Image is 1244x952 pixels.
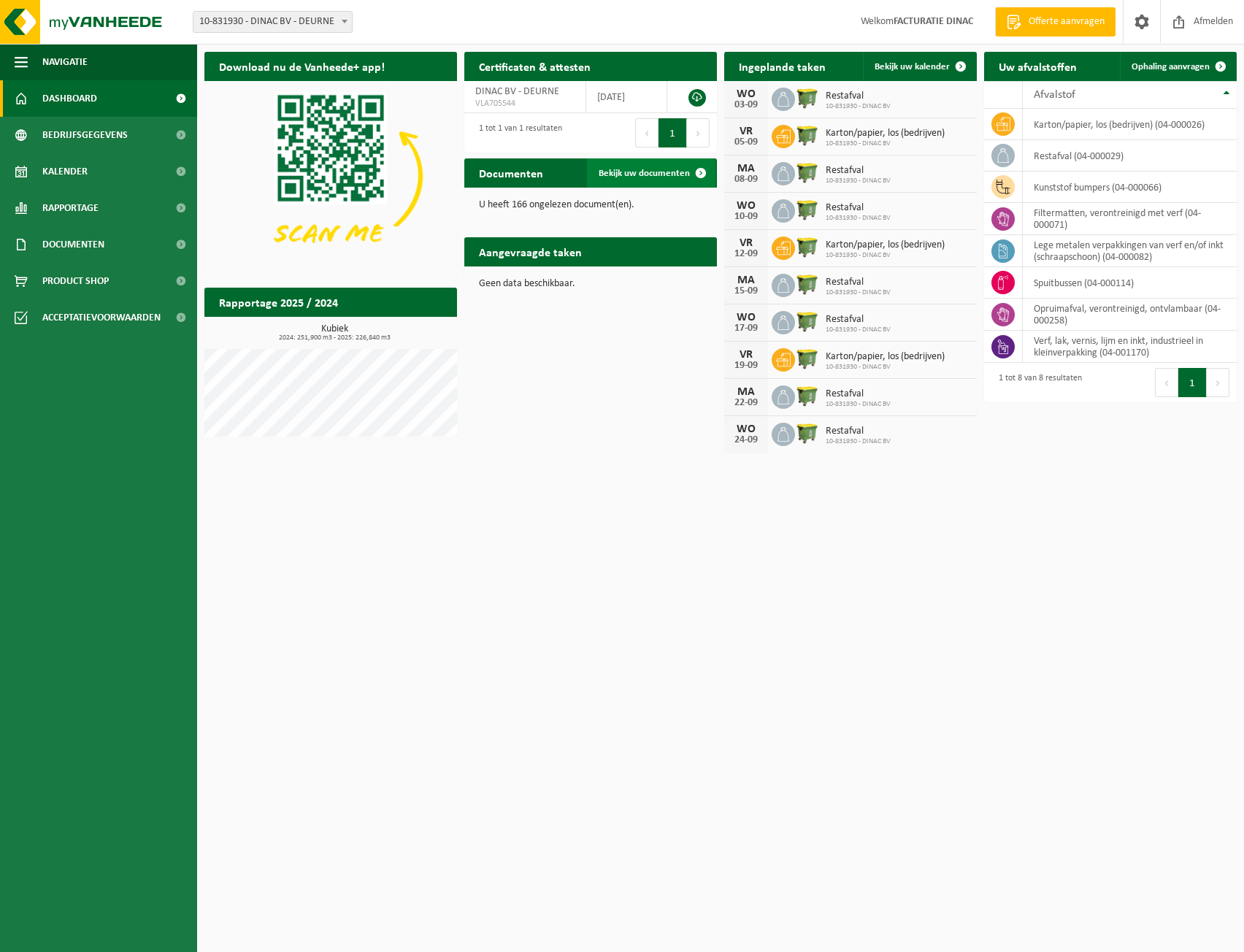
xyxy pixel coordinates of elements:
[795,160,820,185] img: WB-1100-HPE-GN-50
[826,277,891,288] span: Restafval
[826,102,891,111] span: 10-831930 - DINAC BV
[732,286,761,296] div: 15-09
[1025,15,1108,29] span: Offerte aanvragen
[732,237,761,249] div: VR
[1023,172,1237,203] td: kunststof bumpers (04-000066)
[826,400,891,409] span: 10-831930 - DINAC BV
[826,437,891,446] span: 10-831930 - DINAC BV
[795,272,820,296] img: WB-1100-HPE-GN-50
[863,52,975,81] a: Bekijk uw kalender
[1120,52,1235,81] a: Ophaling aanvragen
[826,128,945,139] span: Karton/papier, los (bedrijven)
[826,202,891,214] span: Restafval
[732,323,761,334] div: 17-09
[826,214,891,223] span: 10-831930 - DINAC BV
[193,12,352,32] span: 10-831930 - DINAC BV - DEURNE
[1132,62,1210,72] span: Ophaling aanvragen
[826,165,891,177] span: Restafval
[732,423,761,435] div: WO
[1023,235,1237,267] td: lege metalen verpakkingen van verf en/of inkt (schraapschoon) (04-000082)
[826,351,945,363] span: Karton/papier, los (bedrijven)
[1023,140,1237,172] td: restafval (04-000029)
[795,123,820,147] img: WB-1100-HPE-GN-50
[687,118,710,147] button: Next
[732,249,761,259] div: 12-09
[635,118,659,147] button: Previous
[894,16,973,27] strong: FACTURATIE DINAC
[464,158,558,187] h2: Documenten
[464,237,596,266] h2: Aangevraagde taken
[724,52,840,80] h2: Ingeplande taken
[1023,203,1237,235] td: filtermatten, verontreinigd met verf (04-000071)
[795,346,820,371] img: WB-1100-HPE-GN-50
[472,117,562,149] div: 1 tot 1 van 1 resultaten
[732,349,761,361] div: VR
[1207,368,1229,397] button: Next
[826,426,891,437] span: Restafval
[479,200,702,210] p: U heeft 166 ongelezen document(en).
[212,324,457,342] h3: Kubiek
[732,435,761,445] div: 24-09
[42,117,128,153] span: Bedrijfsgegevens
[826,239,945,251] span: Karton/papier, los (bedrijven)
[795,309,820,334] img: WB-1100-HPE-GN-50
[826,314,891,326] span: Restafval
[348,316,456,345] a: Bekijk rapportage
[991,366,1082,399] div: 1 tot 8 van 8 resultaten
[1155,368,1178,397] button: Previous
[586,81,667,113] td: [DATE]
[795,85,820,110] img: WB-1100-HPE-GN-50
[795,234,820,259] img: WB-1100-HPE-GN-50
[795,421,820,445] img: WB-1100-HPE-GN-50
[732,174,761,185] div: 08-09
[984,52,1091,80] h2: Uw afvalstoffen
[795,197,820,222] img: WB-1100-HPE-GN-50
[826,251,945,260] span: 10-831930 - DINAC BV
[212,334,457,342] span: 2024: 251,900 m3 - 2025: 226,840 m3
[1023,109,1237,140] td: karton/papier, los (bedrijven) (04-000026)
[1023,331,1237,363] td: verf, lak, vernis, lijm en inkt, industrieel in kleinverpakking (04-001170)
[826,139,945,148] span: 10-831930 - DINAC BV
[475,86,559,97] span: DINAC BV - DEURNE
[826,388,891,400] span: Restafval
[42,299,161,336] span: Acceptatievoorwaarden
[795,383,820,408] img: WB-1100-HPE-GN-50
[42,44,88,80] span: Navigatie
[193,11,353,33] span: 10-831930 - DINAC BV - DEURNE
[826,326,891,334] span: 10-831930 - DINAC BV
[204,52,399,80] h2: Download nu de Vanheede+ app!
[732,212,761,222] div: 10-09
[204,288,353,316] h2: Rapportage 2025 / 2024
[732,137,761,147] div: 05-09
[42,190,99,226] span: Rapportage
[732,126,761,137] div: VR
[42,153,88,190] span: Kalender
[826,288,891,297] span: 10-831930 - DINAC BV
[42,226,104,263] span: Documenten
[826,91,891,102] span: Restafval
[479,279,702,289] p: Geen data beschikbaar.
[1034,89,1075,101] span: Afvalstof
[464,52,605,80] h2: Certificaten & attesten
[599,169,690,178] span: Bekijk uw documenten
[1023,299,1237,331] td: opruimafval, verontreinigd, ontvlambaar (04-000258)
[732,100,761,110] div: 03-09
[732,163,761,174] div: MA
[732,386,761,398] div: MA
[826,177,891,185] span: 10-831930 - DINAC BV
[204,81,457,271] img: Download de VHEPlus App
[995,7,1116,37] a: Offerte aanvragen
[475,98,575,110] span: VLA705544
[732,361,761,371] div: 19-09
[732,200,761,212] div: WO
[42,80,97,117] span: Dashboard
[875,62,950,72] span: Bekijk uw kalender
[42,263,109,299] span: Product Shop
[732,275,761,286] div: MA
[587,158,715,188] a: Bekijk uw documenten
[1178,368,1207,397] button: 1
[826,363,945,372] span: 10-831930 - DINAC BV
[732,312,761,323] div: WO
[659,118,687,147] button: 1
[1023,267,1237,299] td: spuitbussen (04-000114)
